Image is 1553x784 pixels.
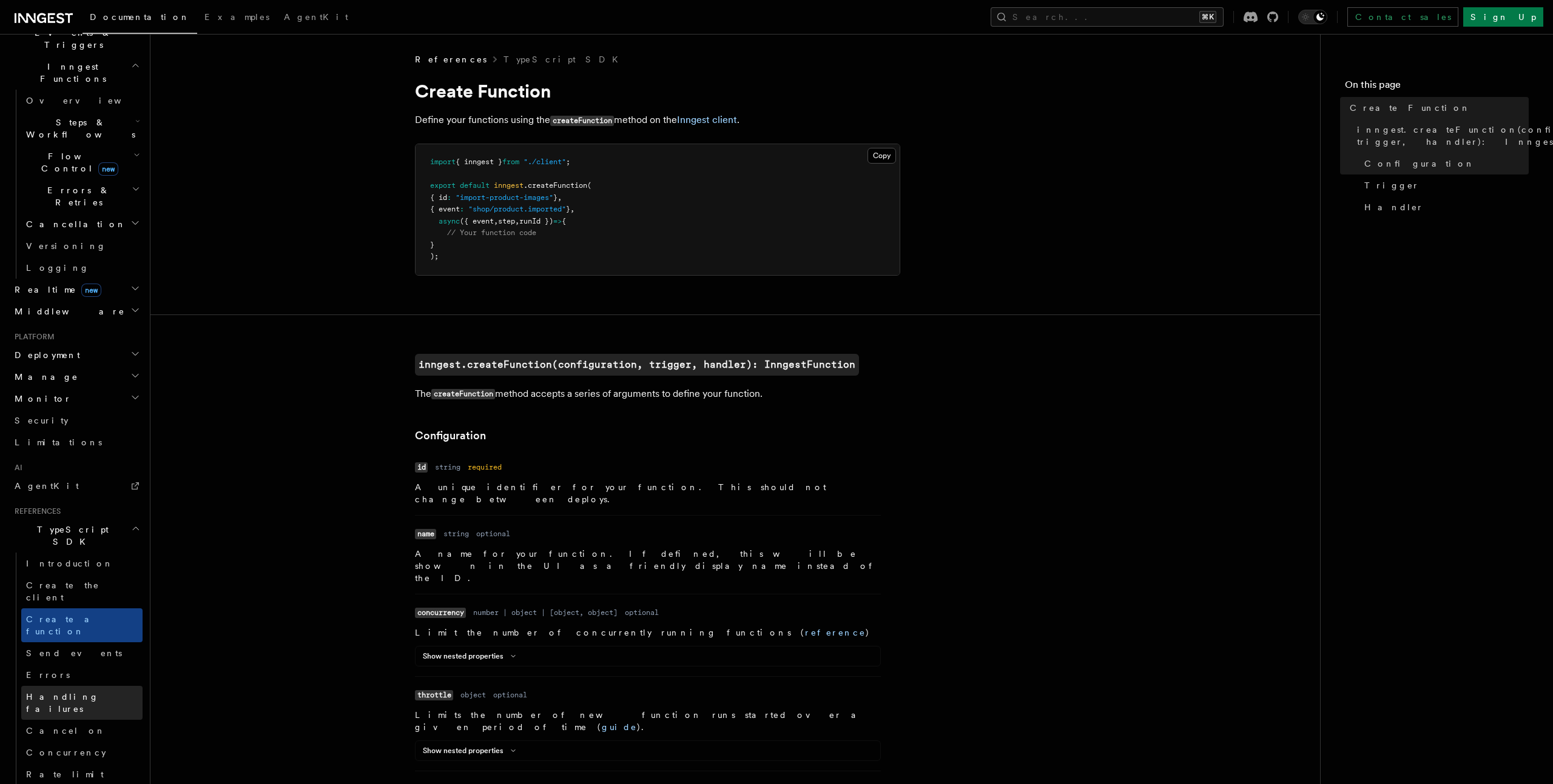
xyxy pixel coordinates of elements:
span: // Your function code [447,228,536,237]
span: "shop/product.imported" [468,205,566,213]
span: import [430,158,456,166]
button: Errors & Retries [21,179,143,213]
p: The method accepts a series of arguments to define your function. [415,385,900,403]
span: TypeScript SDK [10,523,131,548]
div: Inngest Functions [10,90,143,279]
button: Cancellation [21,213,143,235]
a: Examples [197,4,277,33]
span: "./client" [524,158,566,166]
span: { id [430,193,447,202]
a: Logging [21,257,143,279]
span: Examples [204,12,269,22]
span: } [430,241,434,249]
span: Platform [10,332,55,342]
span: } [553,193,558,202]
span: Handler [1364,201,1424,213]
a: Versioning [21,235,143,257]
dd: string [435,462,460,472]
button: Show nested properties [423,746,520,756]
a: Create Function [1345,97,1529,119]
span: from [502,158,519,166]
code: id [415,462,428,473]
span: Create the client [26,580,99,602]
a: Inngest client [677,114,737,125]
a: Configuration [415,427,486,444]
span: Introduction [26,559,113,568]
span: default [460,181,490,190]
a: Concurrency [21,742,143,763]
span: inngest [494,181,524,190]
span: => [553,217,562,225]
span: , [515,217,519,225]
button: Monitor [10,388,143,410]
span: Limitations [15,437,102,447]
span: Middleware [10,305,125,317]
code: name [415,529,436,539]
span: : [447,193,451,202]
span: References [415,53,487,65]
a: AgentKit [277,4,355,33]
p: Limit the number of concurrently running functions ( ) [415,626,881,639]
a: Overview [21,90,143,111]
a: Cancel on [21,720,143,742]
dd: optional [625,608,659,617]
a: Handling failures [21,686,143,720]
dd: required [468,462,502,472]
a: inngest.createFunction(configuration, trigger, handler): InngestFunction [415,354,859,376]
button: Manage [10,366,143,388]
a: AgentKit [10,475,143,497]
span: , [494,217,498,225]
span: Monitor [10,393,72,405]
span: Send events [26,648,122,658]
button: Flow Controlnew [21,145,143,179]
a: Trigger [1359,174,1529,196]
a: reference [805,628,866,637]
span: Rate limit [26,769,104,779]
span: step [498,217,515,225]
span: } [566,205,570,213]
span: References [10,507,61,516]
span: { inngest } [456,158,502,166]
span: Trigger [1364,179,1420,191]
span: Errors & Retries [21,184,132,208]
h1: Create Function [415,80,900,102]
button: Search...⌘K [991,7,1224,27]
span: Deployment [10,349,80,361]
span: , [558,193,562,202]
dd: string [443,529,469,539]
a: Introduction [21,553,143,574]
a: Security [10,410,143,431]
span: Create a function [26,614,98,636]
button: Steps & Workflows [21,111,143,145]
span: async [439,217,460,225]
button: Toggle dark mode [1298,10,1327,24]
span: ); [430,252,439,261]
a: Documentation [83,4,197,34]
button: Events & Triggers [10,22,143,56]
span: new [81,284,101,297]
span: Steps & Workflows [21,116,135,141]
span: Concurrency [26,748,106,757]
a: Contact sales [1347,7,1458,27]
button: TypeScript SDK [10,519,143,553]
code: throttle [415,690,453,700]
a: inngest.createFunction(configuration, trigger, handler): InngestFunction [1352,119,1529,153]
a: guide [602,722,637,732]
span: , [570,205,574,213]
span: : [460,205,464,213]
p: A unique identifier for your function. This should not change between deploys. [415,481,881,505]
span: { [562,217,566,225]
button: Realtimenew [10,279,143,301]
a: Create the client [21,574,143,608]
button: Show nested properties [423,651,520,661]
a: TypeScript SDK [504,53,625,65]
a: Sign Up [1463,7,1543,27]
span: Configuration [1364,158,1475,170]
code: createFunction [431,389,495,399]
span: Security [15,416,69,425]
h4: On this page [1345,78,1529,97]
span: export [430,181,456,190]
span: Logging [26,263,89,273]
span: .createFunction [524,181,587,190]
